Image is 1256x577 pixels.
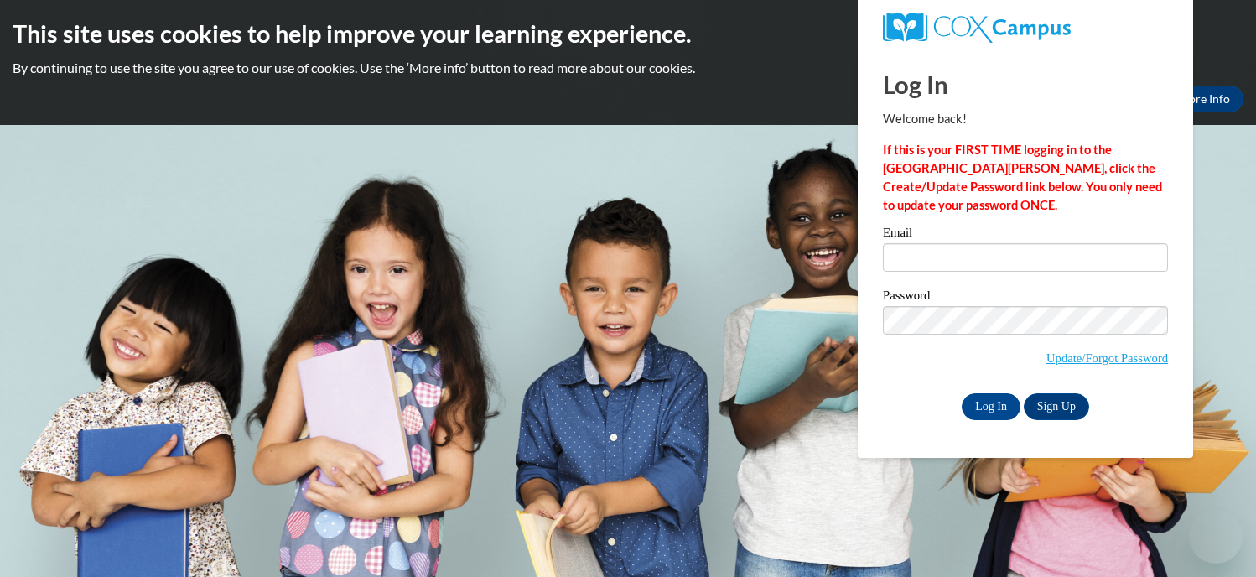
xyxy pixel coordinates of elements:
[962,393,1020,420] input: Log In
[883,110,1168,128] p: Welcome back!
[883,226,1168,243] label: Email
[1189,510,1243,564] iframe: Button to launch messaging window
[883,13,1168,43] a: COX Campus
[883,13,1071,43] img: COX Campus
[1024,393,1089,420] a: Sign Up
[13,59,1243,77] p: By continuing to use the site you agree to our use of cookies. Use the ‘More info’ button to read...
[13,17,1243,50] h2: This site uses cookies to help improve your learning experience.
[1046,351,1168,365] a: Update/Forgot Password
[1165,86,1243,112] a: More Info
[883,67,1168,101] h1: Log In
[883,289,1168,306] label: Password
[883,143,1162,212] strong: If this is your FIRST TIME logging in to the [GEOGRAPHIC_DATA][PERSON_NAME], click the Create/Upd...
